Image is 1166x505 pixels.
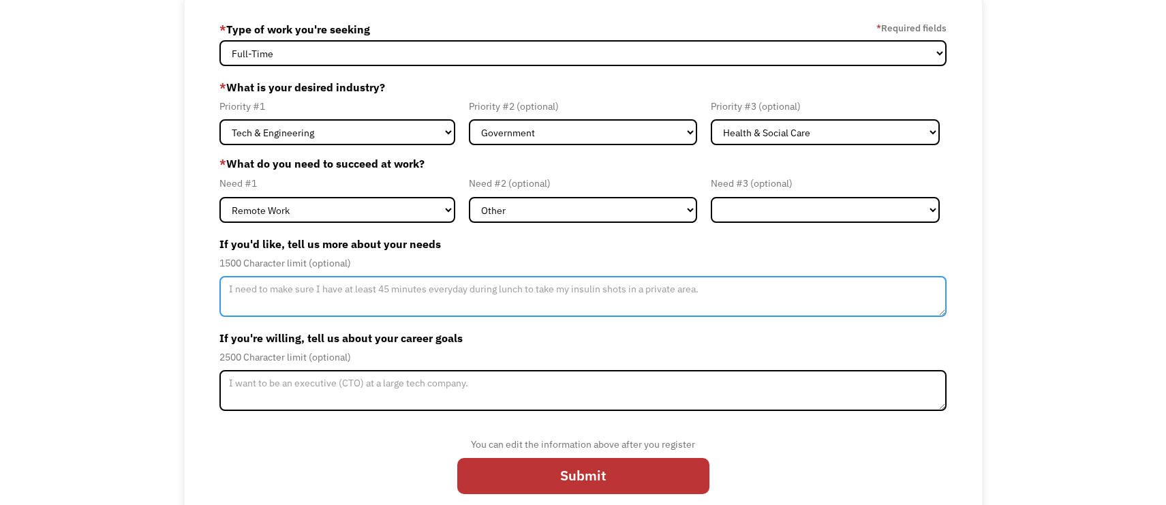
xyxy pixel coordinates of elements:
[219,233,947,255] label: If you'd like, tell us more about your needs
[219,349,947,365] div: 2500 Character limit (optional)
[711,98,940,114] div: Priority #3 (optional)
[219,327,947,349] label: If you're willing, tell us about your career goals
[457,436,709,453] div: You can edit the information above after you register
[469,175,698,192] div: Need #2 (optional)
[219,18,370,40] label: Type of work you're seeking
[219,18,947,504] form: Member-Update-Form-Step2
[219,155,947,172] label: What do you need to succeed at work?
[711,175,940,192] div: Need #3 (optional)
[219,76,947,98] label: What is your desired industry?
[219,255,947,271] div: 1500 Character limit (optional)
[876,20,947,36] label: Required fields
[219,98,455,114] div: Priority #1
[457,458,709,495] input: Submit
[219,175,455,192] div: Need #1
[469,98,698,114] div: Priority #2 (optional)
